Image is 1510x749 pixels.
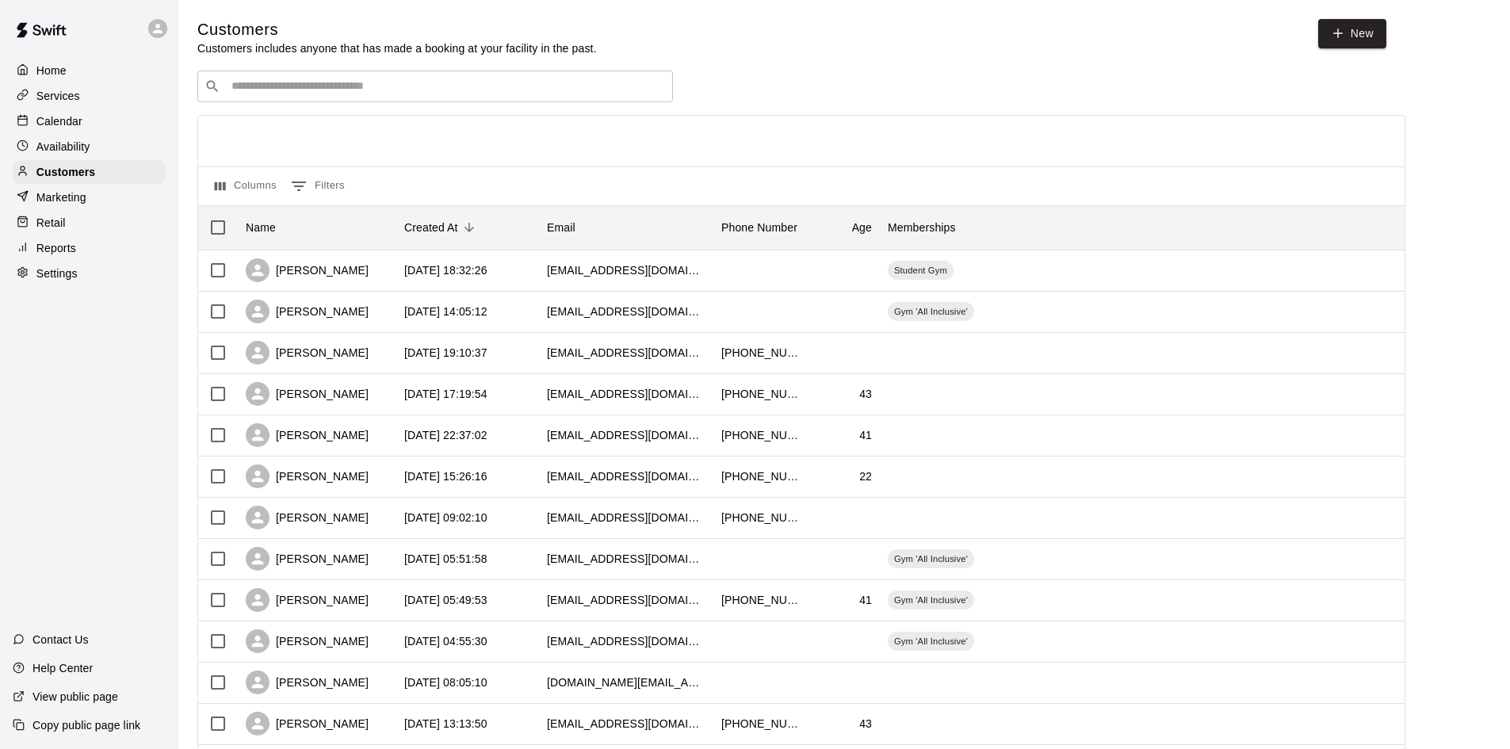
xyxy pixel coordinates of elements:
[547,262,705,278] div: daltonharris2700@gmail.com
[197,71,673,102] div: Search customers by name or email
[13,84,166,108] a: Services
[36,215,66,231] p: Retail
[246,341,369,365] div: [PERSON_NAME]
[246,464,369,488] div: [PERSON_NAME]
[13,160,166,184] a: Customers
[721,205,797,250] div: Phone Number
[547,386,705,402] div: mattfudd@gmail.com
[404,205,458,250] div: Created At
[404,510,487,525] div: 2025-10-07 09:02:10
[32,660,93,676] p: Help Center
[404,468,487,484] div: 2025-10-07 15:26:16
[458,216,480,239] button: Sort
[888,632,974,651] div: Gym 'All Inclusive'
[13,109,166,133] a: Calendar
[404,551,487,567] div: 2025-10-07 05:51:58
[721,716,801,732] div: +16824728911
[13,236,166,260] a: Reports
[36,240,76,256] p: Reports
[197,19,597,40] h5: Customers
[713,205,809,250] div: Phone Number
[36,139,90,155] p: Availability
[547,674,705,690] div: keaton.click@gmail.com
[809,205,880,250] div: Age
[888,261,954,280] div: Student Gym
[404,674,487,690] div: 2025-10-06 08:05:10
[246,629,369,653] div: [PERSON_NAME]
[888,594,974,606] span: Gym 'All Inclusive'
[13,135,166,159] a: Availability
[246,547,369,571] div: [PERSON_NAME]
[211,174,281,199] button: Select columns
[721,468,801,484] div: +18016643640
[888,635,974,648] span: Gym 'All Inclusive'
[13,59,166,82] div: Home
[396,205,539,250] div: Created At
[859,592,872,608] div: 41
[859,386,872,402] div: 43
[36,164,95,180] p: Customers
[721,345,801,361] div: +14358496725
[36,266,78,281] p: Settings
[1318,19,1386,48] a: New
[888,552,974,565] span: Gym 'All Inclusive'
[547,304,705,319] div: kayman.hulse99@gmail.com
[859,716,872,732] div: 43
[547,345,705,361] div: cjkartchner@gmail.com
[404,592,487,608] div: 2025-10-07 05:49:53
[13,211,166,235] a: Retail
[539,205,713,250] div: Email
[36,63,67,78] p: Home
[547,551,705,567] div: eevazcon@gmail.com
[547,468,705,484] div: nryker06@gmail.com
[404,716,487,732] div: 2025-10-02 13:13:50
[36,88,80,104] p: Services
[13,262,166,285] a: Settings
[197,40,597,56] p: Customers includes anyone that has made a booking at your facility in the past.
[404,262,487,278] div: 2025-10-13 18:32:26
[880,205,1118,250] div: Memberships
[246,588,369,612] div: [PERSON_NAME]
[888,305,974,318] span: Gym 'All Inclusive'
[246,205,276,250] div: Name
[547,205,575,250] div: Email
[238,205,396,250] div: Name
[888,549,974,568] div: Gym 'All Inclusive'
[13,185,166,209] a: Marketing
[888,205,956,250] div: Memberships
[859,468,872,484] div: 22
[36,113,82,129] p: Calendar
[888,264,954,277] span: Student Gym
[404,427,487,443] div: 2025-10-07 22:37:02
[547,592,705,608] div: erober11@gmail.com
[721,427,801,443] div: +18015585227
[721,592,801,608] div: +18019462025
[246,671,369,694] div: [PERSON_NAME]
[547,716,705,732] div: kiraeastwood@yahoo.com
[888,590,974,610] div: Gym 'All Inclusive'
[547,633,705,649] div: mrj23ruiz76@gmail.com
[36,189,86,205] p: Marketing
[547,510,705,525] div: shakespearcole@gmail.com
[404,633,487,649] div: 2025-10-07 04:55:30
[246,300,369,323] div: [PERSON_NAME]
[404,345,487,361] div: 2025-10-10 19:10:37
[404,386,487,402] div: 2025-10-09 17:19:54
[852,205,872,250] div: Age
[32,717,140,733] p: Copy public page link
[888,302,974,321] div: Gym 'All Inclusive'
[287,174,349,199] button: Show filters
[32,689,118,705] p: View public page
[246,423,369,447] div: [PERSON_NAME]
[246,712,369,736] div: [PERSON_NAME]
[246,382,369,406] div: [PERSON_NAME]
[246,258,369,282] div: [PERSON_NAME]
[547,427,705,443] div: nazzitay8@yahoo.com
